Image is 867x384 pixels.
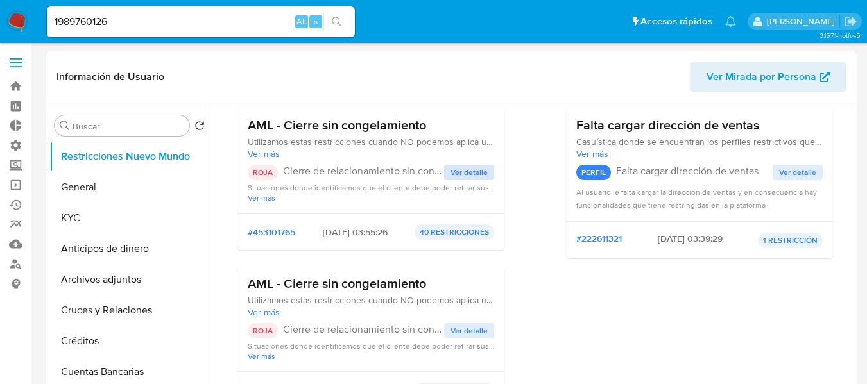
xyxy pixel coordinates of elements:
[640,15,712,28] span: Accesos rápidos
[725,16,736,27] a: Notificaciones
[49,203,210,233] button: KYC
[49,141,210,172] button: Restricciones Nuevo Mundo
[707,62,816,92] span: Ver Mirada por Persona
[49,295,210,326] button: Cruces y Relaciones
[49,172,210,203] button: General
[49,264,210,295] button: Archivos adjuntos
[194,121,205,135] button: Volver al orden por defecto
[56,71,164,83] h1: Información de Usuario
[296,15,307,28] span: Alt
[323,13,350,31] button: search-icon
[314,15,318,28] span: s
[73,121,184,132] input: Buscar
[49,326,210,356] button: Créditos
[690,62,846,92] button: Ver Mirada por Persona
[47,13,355,30] input: Buscar usuario o caso...
[767,15,839,28] p: zoe.breuer@mercadolibre.com
[60,121,70,131] button: Buscar
[49,233,210,264] button: Anticipos de dinero
[844,15,857,28] a: Salir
